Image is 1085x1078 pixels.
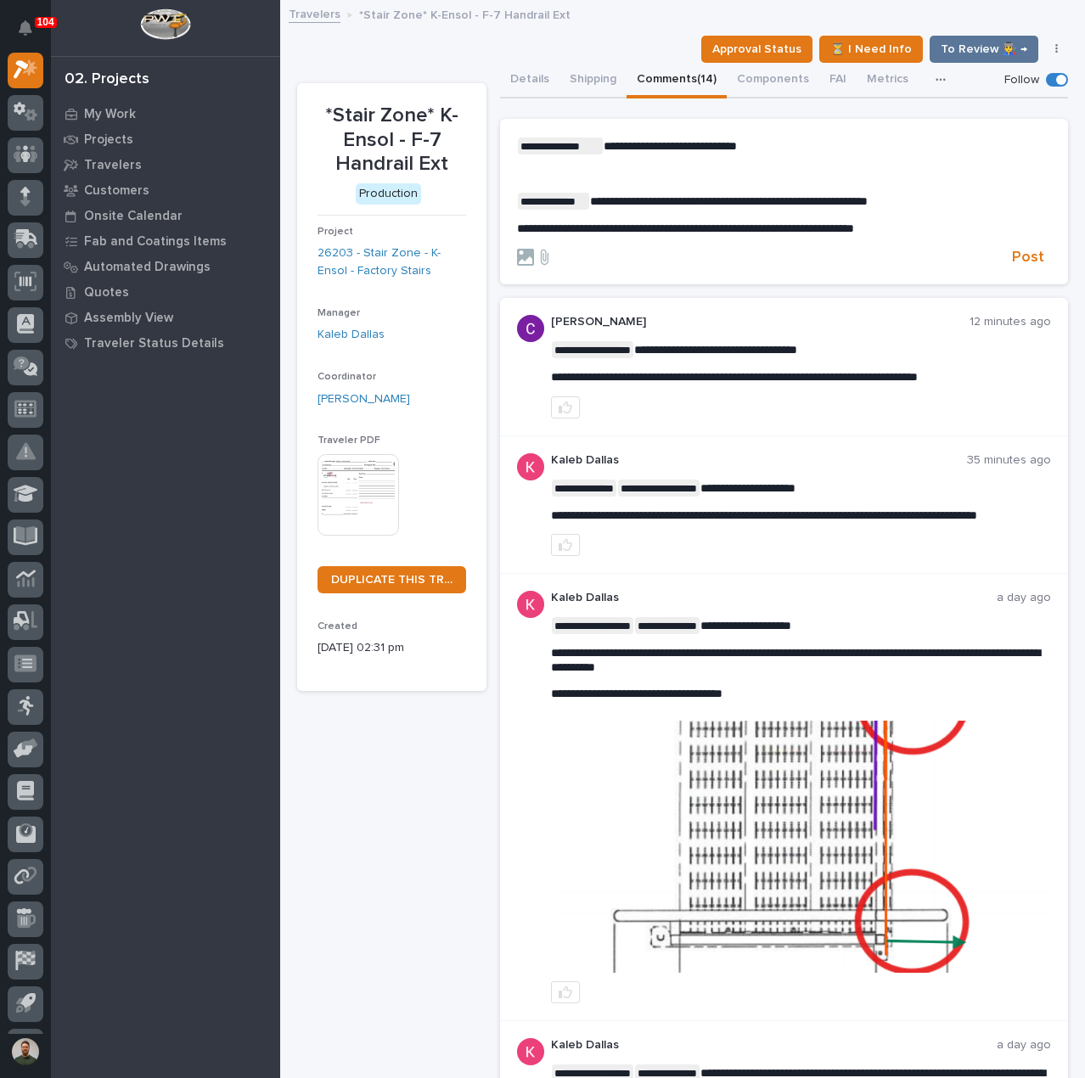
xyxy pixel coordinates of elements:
[359,4,571,23] p: *Stair Zone* K-Ensol - F-7 Handrail Ext
[941,39,1027,59] span: To Review 👨‍🏭 →
[84,260,211,275] p: Automated Drawings
[51,228,280,254] a: Fab and Coatings Items
[84,183,149,199] p: Customers
[84,158,142,173] p: Travelers
[21,20,43,48] div: Notifications104
[318,435,380,446] span: Traveler PDF
[551,591,997,605] p: Kaleb Dallas
[356,183,421,205] div: Production
[84,132,133,148] p: Projects
[51,305,280,330] a: Assembly View
[517,591,544,618] img: ACg8ocJFQJZtOpq0mXhEl6L5cbQXDkmdPAf0fdoBPnlMfqfX=s96-c
[331,574,453,586] span: DUPLICATE THIS TRAVELER
[559,63,627,98] button: Shipping
[318,326,385,344] a: Kaleb Dallas
[727,63,819,98] button: Components
[318,639,466,657] p: [DATE] 02:31 pm
[551,1038,997,1053] p: Kaleb Dallas
[318,390,410,408] a: [PERSON_NAME]
[84,285,129,300] p: Quotes
[289,3,340,23] a: Travelers
[51,126,280,152] a: Projects
[318,621,357,632] span: Created
[551,534,580,556] button: like this post
[819,36,923,63] button: ⏳ I Need Info
[967,453,1051,468] p: 35 minutes ago
[517,1038,544,1065] img: ACg8ocJFQJZtOpq0mXhEl6L5cbQXDkmdPAf0fdoBPnlMfqfX=s96-c
[517,315,544,342] img: AItbvmm9XFGwq9MR7ZO9lVE1d7-1VhVxQizPsTd1Fh95=s96-c
[51,101,280,126] a: My Work
[997,591,1051,605] p: a day ago
[819,63,857,98] button: FAI
[84,336,224,351] p: Traveler Status Details
[551,396,580,418] button: like this post
[701,36,812,63] button: Approval Status
[627,63,727,98] button: Comments (14)
[517,453,544,480] img: ACg8ocJFQJZtOpq0mXhEl6L5cbQXDkmdPAf0fdoBPnlMfqfX=s96-c
[1005,248,1051,267] button: Post
[500,63,559,98] button: Details
[1004,73,1039,87] p: Follow
[318,244,466,280] a: 26203 - Stair Zone - K-Ensol - Factory Stairs
[318,372,376,382] span: Coordinator
[551,453,967,468] p: Kaleb Dallas
[318,227,353,237] span: Project
[51,330,280,356] a: Traveler Status Details
[84,209,183,224] p: Onsite Calendar
[84,311,173,326] p: Assembly View
[318,104,466,177] p: *Stair Zone* K-Ensol - F-7 Handrail Ext
[37,16,54,28] p: 104
[551,315,970,329] p: [PERSON_NAME]
[51,254,280,279] a: Automated Drawings
[930,36,1038,63] button: To Review 👨‍🏭 →
[8,10,43,46] button: Notifications
[318,308,360,318] span: Manager
[997,1038,1051,1053] p: a day ago
[857,63,919,98] button: Metrics
[51,203,280,228] a: Onsite Calendar
[1012,248,1044,267] span: Post
[830,39,912,59] span: ⏳ I Need Info
[65,70,149,89] div: 02. Projects
[551,981,580,1003] button: like this post
[712,39,801,59] span: Approval Status
[51,152,280,177] a: Travelers
[84,107,136,122] p: My Work
[140,8,190,40] img: Workspace Logo
[970,315,1051,329] p: 12 minutes ago
[51,279,280,305] a: Quotes
[318,566,466,593] a: DUPLICATE THIS TRAVELER
[8,1034,43,1070] button: users-avatar
[51,177,280,203] a: Customers
[84,234,227,250] p: Fab and Coatings Items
